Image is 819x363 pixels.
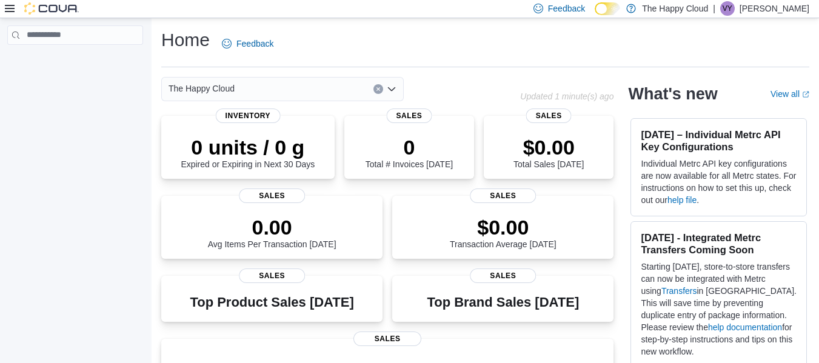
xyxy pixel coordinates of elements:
div: Total Sales [DATE] [513,135,584,169]
div: Expired or Expiring in Next 30 Days [181,135,315,169]
button: Open list of options [387,84,396,94]
span: Sales [470,188,537,203]
p: $0.00 [450,215,557,239]
span: Feedback [236,38,273,50]
p: [PERSON_NAME] [740,1,809,16]
button: Clear input [373,84,383,94]
span: Feedback [548,2,585,15]
span: The Happy Cloud [169,81,235,96]
a: Transfers [661,286,697,296]
p: Updated 1 minute(s) ago [520,92,613,101]
h1: Home [161,28,210,52]
p: 0 units / 0 g [181,135,315,159]
h3: [DATE] – Individual Metrc API Key Configurations [641,128,797,153]
p: $0.00 [513,135,584,159]
svg: External link [802,91,809,98]
span: Sales [386,108,432,123]
input: Dark Mode [595,2,620,15]
span: Inventory [216,108,281,123]
h2: What's new [628,84,717,104]
div: Total # Invoices [DATE] [366,135,453,169]
span: Sales [470,268,537,283]
h3: [DATE] - Integrated Metrc Transfers Coming Soon [641,231,797,256]
div: Transaction Average [DATE] [450,215,557,249]
span: Sales [239,188,306,203]
p: The Happy Cloud [642,1,708,16]
span: Sales [353,331,421,346]
nav: Complex example [7,47,143,76]
p: Individual Metrc API key configurations are now available for all Metrc states. For instructions ... [641,158,797,206]
p: 0.00 [208,215,336,239]
span: Sales [239,268,306,283]
div: Vivian Yattaw [720,1,735,16]
a: View allExternal link [771,89,809,99]
a: help documentation [708,322,782,332]
a: Feedback [217,32,278,56]
span: Dark Mode [595,15,595,16]
p: 0 [366,135,453,159]
div: Avg Items Per Transaction [DATE] [208,215,336,249]
p: | [713,1,715,16]
span: VY [723,1,732,16]
img: Cova [24,2,79,15]
a: help file [667,195,697,205]
span: Sales [526,108,572,123]
p: Starting [DATE], store-to-store transfers can now be integrated with Metrc using in [GEOGRAPHIC_D... [641,261,797,358]
h3: Top Brand Sales [DATE] [427,295,579,310]
h3: Top Product Sales [DATE] [190,295,353,310]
